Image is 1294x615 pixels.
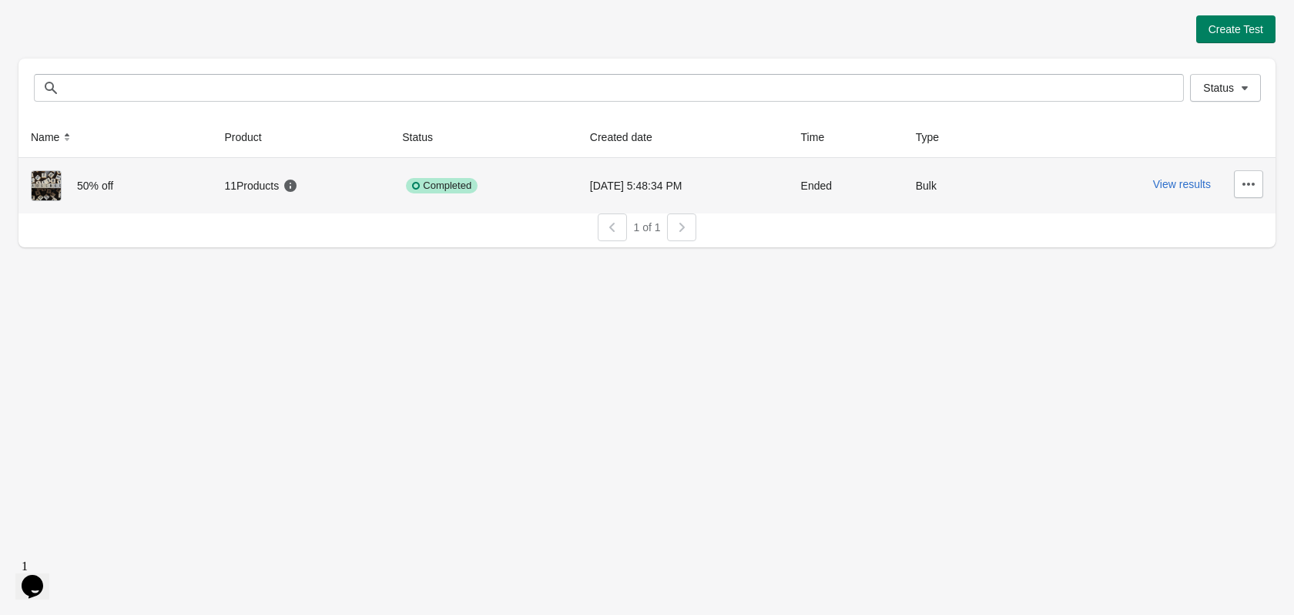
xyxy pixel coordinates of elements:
div: Ended [801,170,891,201]
div: Bulk [916,170,1006,201]
button: Product [218,123,283,151]
button: Status [396,123,454,151]
div: [DATE] 5:48:34 PM [590,170,776,201]
button: Created date [584,123,674,151]
button: Time [795,123,846,151]
span: Create Test [1209,23,1263,35]
button: Create Test [1196,15,1276,43]
span: 1 of 1 [633,221,660,234]
div: Completed [406,178,478,193]
span: Status [1203,82,1234,94]
button: Status [1190,74,1261,102]
button: Name [25,123,81,151]
button: Type [910,123,960,151]
iframe: chat widget [15,553,65,600]
span: 50% off [77,180,113,192]
div: 11 Products [224,178,298,193]
button: View results [1153,178,1211,190]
